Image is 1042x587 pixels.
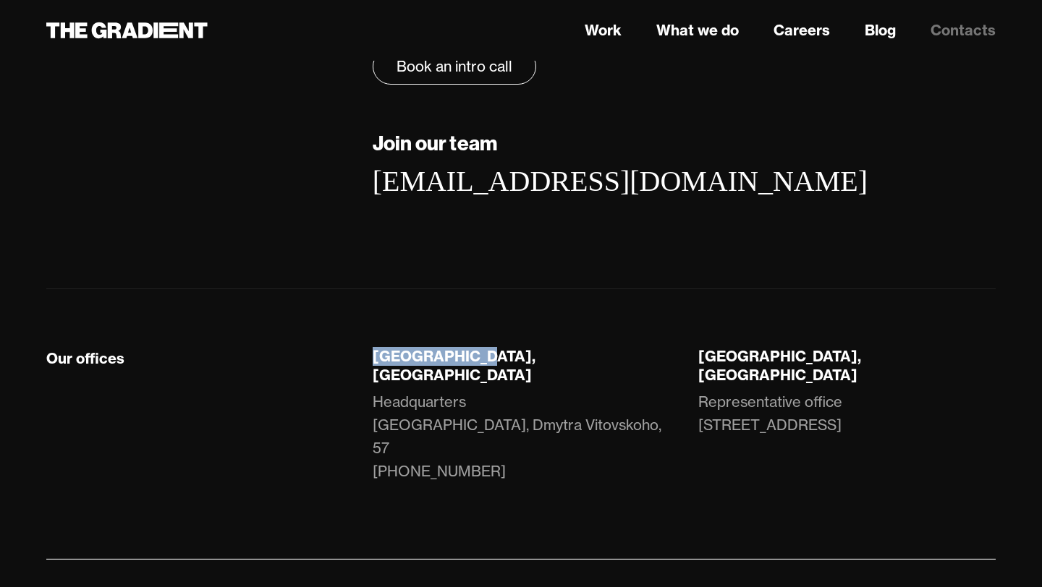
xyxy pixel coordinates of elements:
[865,20,896,41] a: Blog
[698,347,861,384] strong: [GEOGRAPHIC_DATA], [GEOGRAPHIC_DATA]
[46,349,124,368] div: Our offices
[698,390,842,414] div: Representative office
[585,20,622,41] a: Work
[774,20,830,41] a: Careers
[373,414,670,460] a: [GEOGRAPHIC_DATA], Dmytra Vitovskoho, 57
[373,165,868,197] a: [EMAIL_ADDRESS][DOMAIN_NAME]
[373,460,506,483] a: [PHONE_NUMBER]
[373,130,498,155] strong: Join our team
[931,20,996,41] a: Contacts
[373,48,536,85] a: Book an intro call
[698,414,996,437] a: [STREET_ADDRESS]
[373,347,670,385] div: [GEOGRAPHIC_DATA], [GEOGRAPHIC_DATA]
[373,390,466,414] div: Headquarters
[656,20,739,41] a: What we do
